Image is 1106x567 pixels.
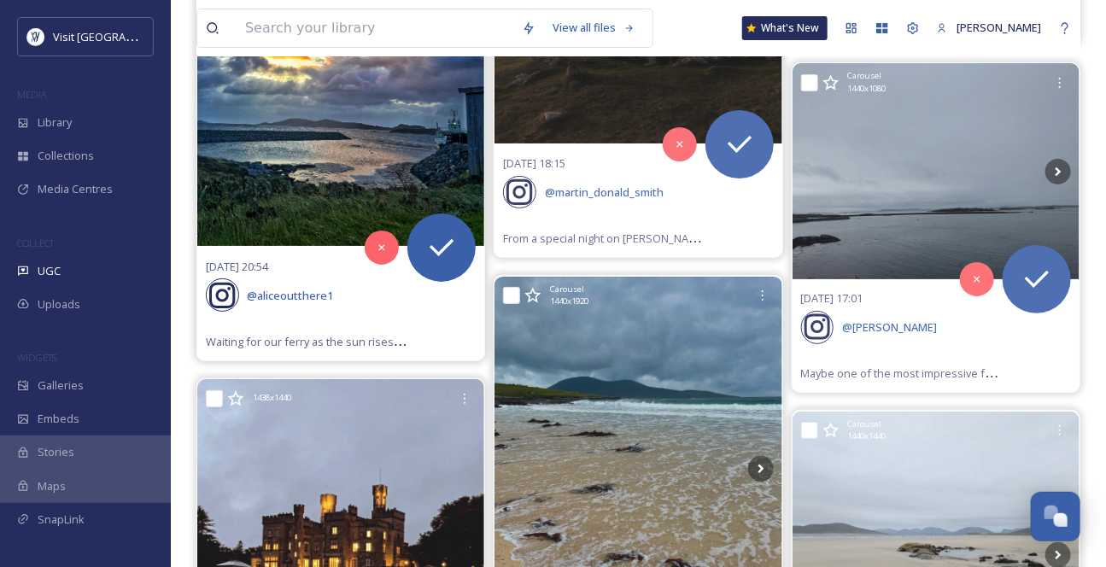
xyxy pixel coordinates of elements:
span: 1440 x 1080 [848,83,887,95]
span: Collections [38,148,94,164]
span: Media Centres [38,181,113,197]
span: WIDGETS [17,351,56,364]
span: [DATE] 17:01 [801,290,863,306]
button: Open Chat [1031,492,1080,541]
span: UGC [38,263,61,279]
span: Carousel [550,283,584,295]
span: @ [PERSON_NAME] [842,319,937,335]
span: [DATE] 18:15 [503,155,565,171]
span: Maps [38,478,66,494]
span: 1440 x 1920 [550,295,588,307]
span: [DATE] 20:54 [206,259,268,274]
span: [PERSON_NAME] [957,20,1041,35]
span: Carousel [848,418,882,430]
span: @ martin_donald_smith [545,184,664,200]
span: Carousel [848,70,882,82]
span: 1440 x 1440 [848,430,887,442]
span: Embeds [38,411,79,427]
img: Untitled%20design%20%2897%29.png [27,28,44,45]
a: What's New [742,16,828,40]
span: SnapLink [38,511,85,528]
span: MEDIA [17,88,47,101]
a: View all files [544,11,644,44]
span: Library [38,114,72,131]
input: Search your library [237,9,513,47]
span: Stories [38,444,74,460]
span: Galleries [38,377,84,394]
span: @ aliceoutthere1 [248,288,334,303]
img: Maybe one of the most impressive ferry journeys have ever experienced from Leverburgh to Berneray... [793,63,1080,278]
span: 1438 x 1440 [253,392,291,404]
span: Uploads [38,296,80,313]
a: [PERSON_NAME] [928,11,1050,44]
span: Visit [GEOGRAPHIC_DATA] [53,28,185,44]
span: COLLECT [17,237,54,249]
